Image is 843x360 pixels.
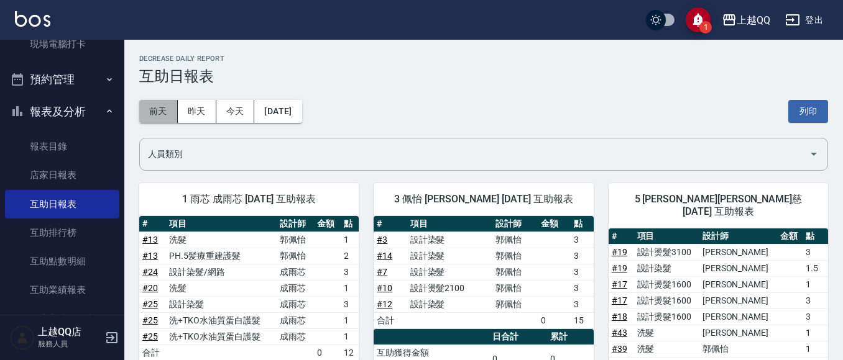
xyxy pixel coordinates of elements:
[277,312,313,328] td: 成雨芯
[377,299,392,309] a: #12
[612,279,627,289] a: #17
[277,296,313,312] td: 成雨芯
[803,228,828,245] th: 點
[5,247,119,276] a: 互助點數明細
[609,228,634,245] th: #
[377,235,387,245] a: #3
[699,341,778,357] td: 郭佩怡
[277,328,313,344] td: 成雨芯
[717,7,775,33] button: 上越QQ
[803,341,828,357] td: 1
[377,251,392,261] a: #14
[5,63,119,96] button: 預約管理
[737,12,770,28] div: 上越QQ
[803,276,828,292] td: 1
[5,132,119,161] a: 報表目錄
[492,248,538,264] td: 郭佩怡
[377,283,392,293] a: #10
[634,325,699,341] td: 洗髮
[5,218,119,247] a: 互助排行榜
[377,267,387,277] a: #7
[538,312,571,328] td: 0
[389,193,578,205] span: 3 佩怡 [PERSON_NAME] [DATE] 互助報表
[10,325,35,350] img: Person
[634,292,699,308] td: 設計燙髮1600
[547,329,594,345] th: 累計
[178,100,216,123] button: 昨天
[341,312,359,328] td: 1
[142,251,158,261] a: #13
[407,216,492,232] th: 項目
[492,216,538,232] th: 設計師
[341,264,359,280] td: 3
[634,308,699,325] td: 設計燙髮1600
[166,264,277,280] td: 設計染髮/網路
[5,96,119,128] button: 報表及分析
[699,325,778,341] td: [PERSON_NAME]
[139,100,178,123] button: 前天
[38,338,101,349] p: 服務人員
[492,296,538,312] td: 郭佩怡
[538,216,571,232] th: 金額
[699,276,778,292] td: [PERSON_NAME]
[154,193,344,205] span: 1 雨芯 成雨芯 [DATE] 互助報表
[5,305,119,333] a: 全店業績分析表
[803,260,828,276] td: 1.5
[142,235,158,245] a: #13
[803,244,828,260] td: 3
[803,292,828,308] td: 3
[612,328,627,338] a: #43
[699,228,778,245] th: 設計師
[804,144,824,164] button: Open
[612,295,627,305] a: #17
[571,264,593,280] td: 3
[634,276,699,292] td: 設計燙髮1600
[612,344,627,354] a: #39
[803,308,828,325] td: 3
[612,312,627,322] a: #18
[634,228,699,245] th: 項目
[571,296,593,312] td: 3
[634,341,699,357] td: 洗髮
[341,216,359,232] th: 點
[699,292,778,308] td: [PERSON_NAME]
[699,244,778,260] td: [PERSON_NAME]
[341,328,359,344] td: 1
[407,264,492,280] td: 設計染髮
[489,329,547,345] th: 日合計
[139,55,828,63] h2: Decrease Daily Report
[492,280,538,296] td: 郭佩怡
[803,325,828,341] td: 1
[699,21,712,34] span: 1
[142,267,158,277] a: #24
[374,216,593,329] table: a dense table
[166,312,277,328] td: 洗+TKO水油質蛋白護髮
[277,264,313,280] td: 成雨芯
[407,280,492,296] td: 設計燙髮2100
[374,216,407,232] th: #
[142,283,158,293] a: #20
[492,264,538,280] td: 郭佩怡
[612,263,627,273] a: #19
[407,232,492,248] td: 設計染髮
[780,9,828,32] button: 登出
[142,315,158,325] a: #25
[166,280,277,296] td: 洗髮
[166,232,277,248] td: 洗髮
[5,30,119,58] a: 現場電腦打卡
[492,232,538,248] td: 郭佩怡
[15,11,50,27] img: Logo
[571,312,593,328] td: 15
[145,143,804,165] input: 人員名稱
[166,248,277,264] td: PH.5髪療重建護髮
[634,244,699,260] td: 設計燙髮3100
[341,248,359,264] td: 2
[788,100,828,123] button: 列印
[139,68,828,85] h3: 互助日報表
[634,260,699,276] td: 設計染髮
[777,228,803,245] th: 金額
[254,100,302,123] button: [DATE]
[277,216,313,232] th: 設計師
[699,308,778,325] td: [PERSON_NAME]
[571,216,593,232] th: 點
